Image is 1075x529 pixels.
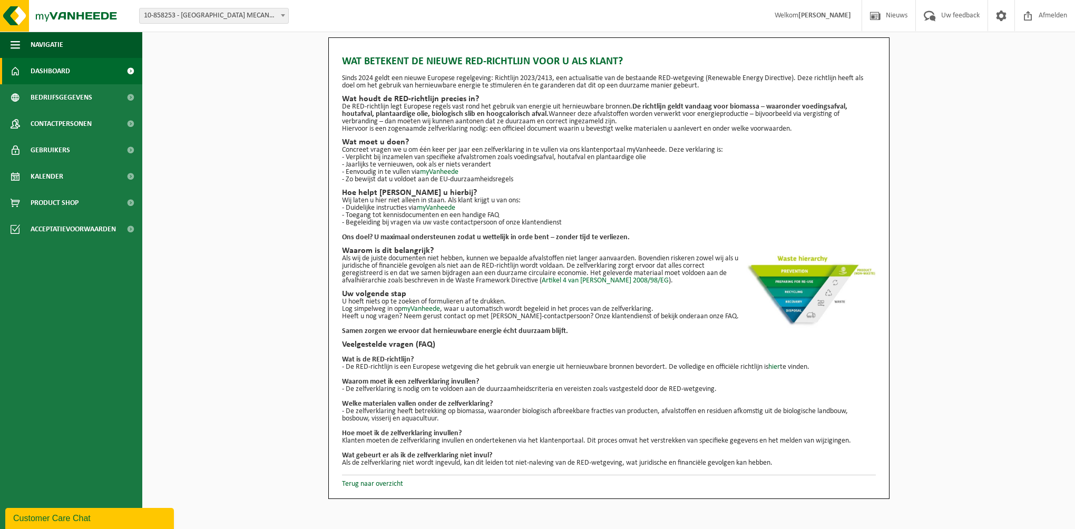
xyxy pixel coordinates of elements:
span: Contactpersonen [31,111,92,137]
h2: Wat moet u doen? [342,138,876,146]
p: - Jaarlijks te vernieuwen, ook als er niets verandert [342,161,876,169]
span: Dashboard [31,58,70,84]
span: Gebruikers [31,137,70,163]
iframe: chat widget [5,506,176,529]
span: Kalender [31,163,63,190]
h2: Hoe helpt [PERSON_NAME] u hierbij? [342,189,876,197]
p: Als de zelfverklaring niet wordt ingevuld, kan dit leiden tot niet-naleving van de RED-wetgeving,... [342,459,876,467]
b: Hoe moet ik de zelfverklaring invullen? [342,429,462,437]
span: Navigatie [31,32,63,58]
p: - Verplicht bij inzamelen van specifieke afvalstromen zoals voedingsafval, houtafval en plantaard... [342,154,876,161]
span: 10-858253 - PHOENIX MECANO NV - DEINZE [140,8,288,23]
a: myVanheede [420,168,458,176]
span: Acceptatievoorwaarden [31,216,116,242]
p: U hoeft niets op te zoeken of formulieren af te drukken. Log simpelweg in op , waar u automatisch... [342,298,876,313]
span: Wat betekent de nieuwe RED-richtlijn voor u als klant? [342,54,623,70]
p: - Zo bewijst dat u voldoet aan de EU-duurzaamheidsregels [342,176,876,183]
p: Hiervoor is een zogenaamde zelfverklaring nodig: een officieel document waarin u bevestigt welke ... [342,125,876,133]
strong: Ons doel? U maximaal ondersteunen zodat u wettelijk in orde bent – zonder tijd te verliezen. [342,233,630,241]
p: Als wij de juiste documenten niet hebben, kunnen we bepaalde afvalstoffen niet langer aanvaarden.... [342,255,876,285]
a: Terug naar overzicht [342,480,403,488]
h2: Veelgestelde vragen (FAQ) [342,340,876,349]
p: Wij laten u hier niet alleen in staan. Als klant krijgt u van ons: [342,197,876,204]
p: Klanten moeten de zelfverklaring invullen en ondertekenen via het klantenportaal. Dit proces omva... [342,437,876,445]
b: Wat gebeurt er als ik de zelfverklaring niet invul? [342,452,492,459]
span: 10-858253 - PHOENIX MECANO NV - DEINZE [139,8,289,24]
p: Heeft u nog vragen? Neem gerust contact op met [PERSON_NAME]-contactpersoon? Onze klantendienst o... [342,313,876,320]
p: - De zelfverklaring is nodig om te voldoen aan de duurzaamheidscriteria en vereisten zoals vastge... [342,386,876,393]
b: Wat is de RED-richtlijn? [342,356,414,364]
p: - Begeleiding bij vragen via uw vaste contactpersoon of onze klantendienst [342,219,876,227]
b: Welke materialen vallen onder de zelfverklaring? [342,400,493,408]
h2: Waarom is dit belangrijk? [342,247,876,255]
p: Sinds 2024 geldt een nieuwe Europese regelgeving: Richtlijn 2023/2413, een actualisatie van de be... [342,75,876,90]
p: De RED-richtlijn legt Europese regels vast rond het gebruik van energie uit hernieuwbare bronnen.... [342,103,876,125]
h2: Wat houdt de RED-richtlijn precies in? [342,95,876,103]
a: hier [768,363,780,371]
span: Bedrijfsgegevens [31,84,92,111]
a: Artikel 4 van [PERSON_NAME] 2008/98/EG [542,277,669,285]
p: - De zelfverklaring heeft betrekking op biomassa, waaronder biologisch afbreekbare fracties van p... [342,408,876,423]
span: Product Shop [31,190,79,216]
a: myVanheede [417,204,455,212]
b: Waarom moet ik een zelfverklaring invullen? [342,378,479,386]
p: Concreet vragen we u om één keer per jaar een zelfverklaring in te vullen via ons klantenportaal ... [342,146,876,154]
b: Samen zorgen we ervoor dat hernieuwbare energie écht duurzaam blijft. [342,327,568,335]
h2: Uw volgende stap [342,290,876,298]
p: - Eenvoudig in te vullen via [342,169,876,176]
a: myVanheede [402,305,440,313]
strong: [PERSON_NAME] [798,12,851,19]
p: - Duidelijke instructies via [342,204,876,212]
strong: De richtlijn geldt vandaag voor biomassa – waaronder voedingsafval, houtafval, plantaardige olie,... [342,103,847,118]
p: - De RED-richtlijn is een Europese wetgeving die het gebruik van energie uit hernieuwbare bronnen... [342,364,876,371]
p: - Toegang tot kennisdocumenten en een handige FAQ [342,212,876,219]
